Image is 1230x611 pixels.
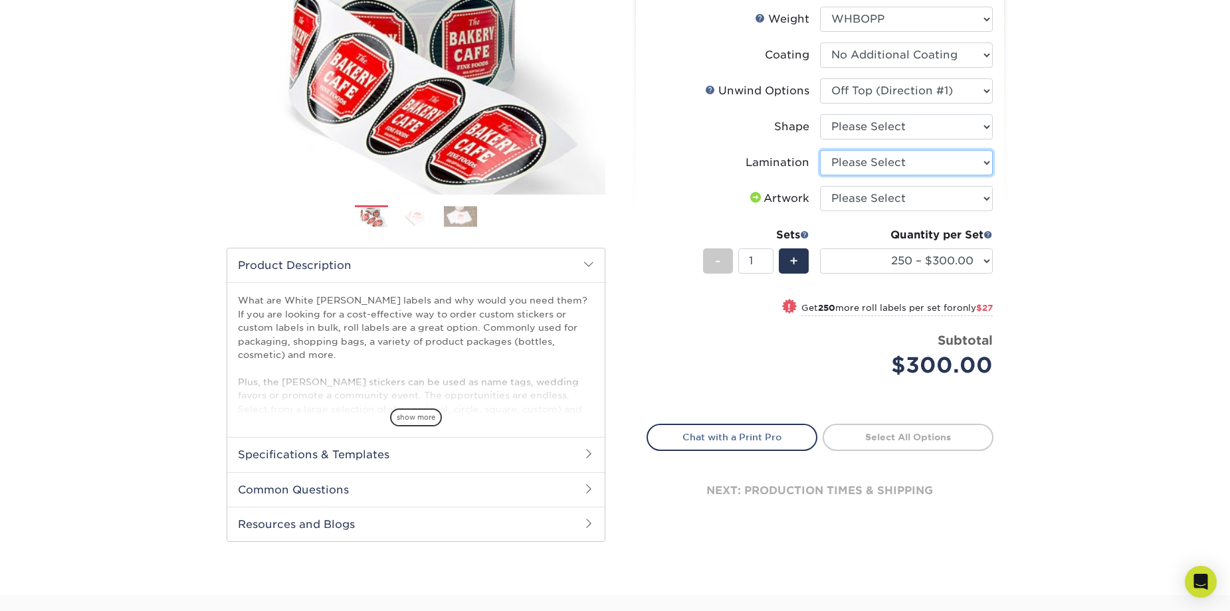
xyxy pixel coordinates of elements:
[765,47,809,63] div: Coating
[227,437,605,472] h2: Specifications & Templates
[746,155,809,171] div: Lamination
[789,251,798,271] span: +
[3,570,113,606] iframe: Google Customer Reviews
[823,424,993,450] a: Select All Options
[227,472,605,507] h2: Common Questions
[227,507,605,541] h2: Resources and Blogs
[830,349,993,381] div: $300.00
[774,119,809,135] div: Shape
[1185,566,1217,598] div: Open Intercom Messenger
[957,303,993,313] span: only
[705,83,809,99] div: Unwind Options
[390,408,442,426] span: show more
[703,227,809,243] div: Sets
[444,206,477,226] img: Roll Labels 03
[787,300,791,314] span: !
[715,251,721,271] span: -
[976,303,993,313] span: $27
[938,333,993,347] strong: Subtotal
[820,227,993,243] div: Quantity per Set
[818,303,835,313] strong: 250
[748,191,809,207] div: Artwork
[238,294,594,592] p: What are White [PERSON_NAME] labels and why would you need them? If you are looking for a cost-ef...
[801,303,993,316] small: Get more roll labels per set for
[755,11,809,27] div: Weight
[647,424,817,450] a: Chat with a Print Pro
[399,206,433,226] img: Roll Labels 02
[355,206,388,229] img: Roll Labels 01
[227,248,605,282] h2: Product Description
[647,451,993,531] div: next: production times & shipping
